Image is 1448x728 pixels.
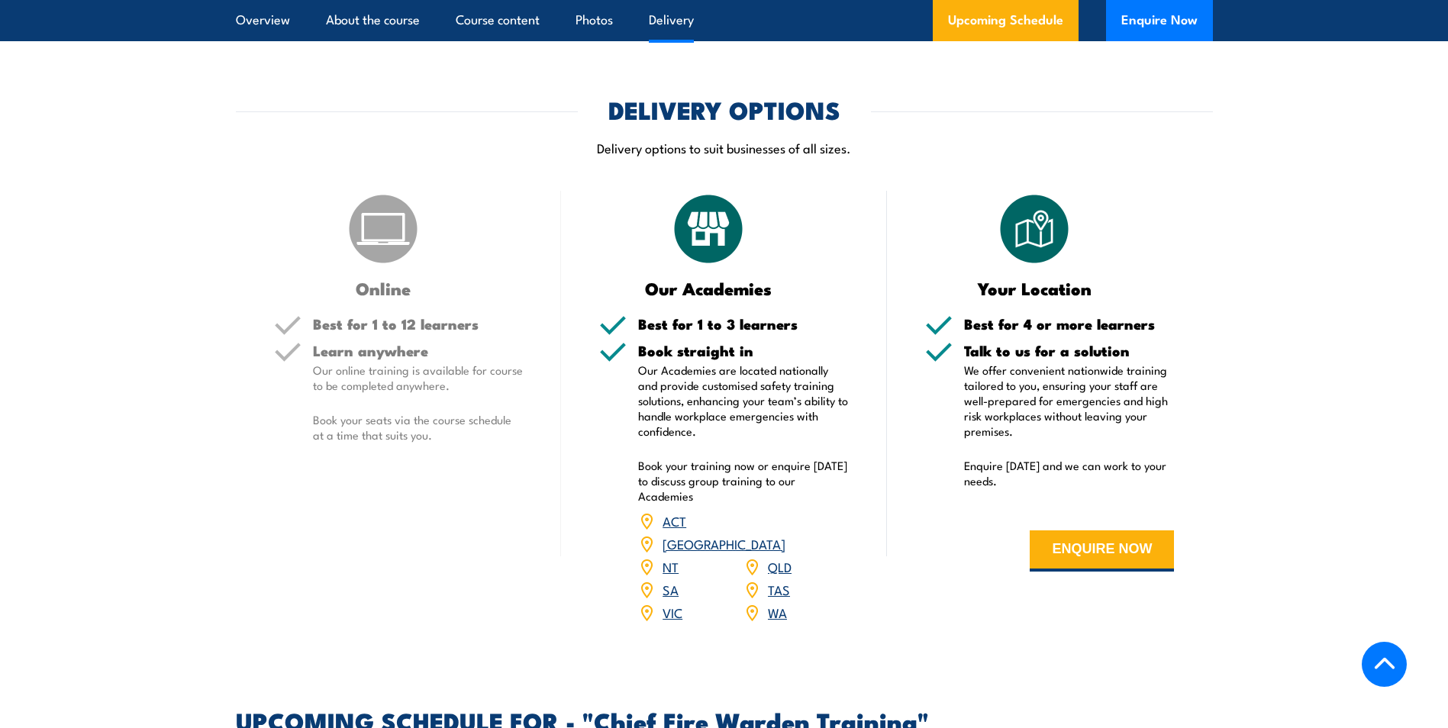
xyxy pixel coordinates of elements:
[768,580,790,598] a: TAS
[608,98,840,120] h2: DELIVERY OPTIONS
[236,139,1213,156] p: Delivery options to suit businesses of all sizes.
[313,317,524,331] h5: Best for 1 to 12 learners
[663,511,686,530] a: ACT
[274,279,493,297] h3: Online
[964,343,1175,358] h5: Talk to us for a solution
[638,458,849,504] p: Book your training now or enquire [DATE] to discuss group training to our Academies
[663,534,785,552] a: [GEOGRAPHIC_DATA]
[313,362,524,393] p: Our online training is available for course to be completed anywhere.
[964,362,1175,439] p: We offer convenient nationwide training tailored to you, ensuring your staff are well-prepared fo...
[768,603,787,621] a: WA
[599,279,818,297] h3: Our Academies
[638,362,849,439] p: Our Academies are located nationally and provide customised safety training solutions, enhancing ...
[925,279,1144,297] h3: Your Location
[638,343,849,358] h5: Book straight in
[964,458,1175,488] p: Enquire [DATE] and we can work to your needs.
[1030,530,1174,572] button: ENQUIRE NOW
[663,603,682,621] a: VIC
[638,317,849,331] h5: Best for 1 to 3 learners
[663,557,679,575] a: NT
[964,317,1175,331] h5: Best for 4 or more learners
[768,557,792,575] a: QLD
[663,580,679,598] a: SA
[313,412,524,443] p: Book your seats via the course schedule at a time that suits you.
[313,343,524,358] h5: Learn anywhere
